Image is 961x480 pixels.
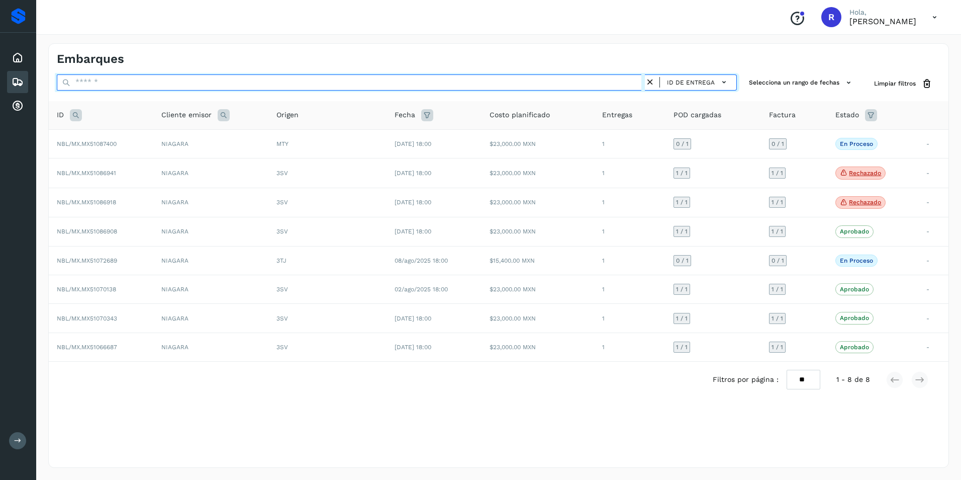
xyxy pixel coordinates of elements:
span: 3SV [276,228,288,235]
td: - [918,246,948,275]
span: 0 / 1 [676,141,689,147]
span: NBL/MX.MX51086908 [57,228,117,235]
td: 1 [594,246,665,275]
td: 1 [594,333,665,361]
td: NIAGARA [153,129,269,158]
span: Filtros por página : [713,374,779,385]
span: NBL/MX.MX51070138 [57,286,116,293]
p: Ricardo_Cvz [849,17,916,26]
td: 1 [594,188,665,217]
span: Estado [835,110,859,120]
p: Rechazado [849,199,881,206]
td: $15,400.00 MXN [482,246,594,275]
td: $23,000.00 MXN [482,158,594,188]
td: - [918,158,948,188]
td: NIAGARA [153,275,269,304]
td: 1 [594,129,665,158]
p: Hola, [849,8,916,17]
td: 1 [594,304,665,333]
div: Inicio [7,47,28,69]
span: 3SV [276,315,288,322]
p: Aprobado [840,344,869,351]
td: NIAGARA [153,217,269,246]
td: NIAGARA [153,158,269,188]
h4: Embarques [57,52,124,66]
td: - [918,217,948,246]
p: En proceso [840,140,873,147]
td: - [918,129,948,158]
span: ID de entrega [667,78,715,87]
span: NBL/MX.MX51087400 [57,140,117,147]
span: MTY [276,140,289,147]
span: 1 / 1 [772,228,783,234]
span: 0 / 1 [676,258,689,264]
span: 02/ago/2025 18:00 [395,286,448,293]
span: 1 / 1 [676,228,688,234]
span: 1 / 1 [676,344,688,350]
span: [DATE] 18:00 [395,140,431,147]
span: 3SV [276,170,288,177]
span: 3TJ [276,257,286,264]
span: NBL/MX.MX51086941 [57,170,116,177]
span: Origen [276,110,299,120]
button: Selecciona un rango de fechas [745,74,858,91]
td: 1 [594,158,665,188]
span: NBL/MX.MX51066687 [57,344,117,351]
span: Factura [769,110,796,120]
td: - [918,304,948,333]
span: [DATE] 18:00 [395,170,431,177]
p: Aprobado [840,286,869,293]
td: 1 [594,275,665,304]
td: - [918,333,948,361]
td: $23,000.00 MXN [482,304,594,333]
span: [DATE] 18:00 [395,315,431,322]
span: 0 / 1 [772,141,784,147]
td: NIAGARA [153,188,269,217]
p: Aprobado [840,228,869,235]
span: [DATE] 18:00 [395,199,431,206]
td: NIAGARA [153,304,269,333]
td: $23,000.00 MXN [482,217,594,246]
span: 3SV [276,199,288,206]
span: 1 / 1 [772,286,783,292]
span: 1 / 1 [676,286,688,292]
td: $23,000.00 MXN [482,333,594,361]
td: $23,000.00 MXN [482,188,594,217]
td: $23,000.00 MXN [482,275,594,304]
span: NBL/MX.MX51072689 [57,257,117,264]
p: Rechazado [849,170,881,177]
span: 1 / 1 [772,170,783,176]
span: Fecha [395,110,415,120]
td: - [918,188,948,217]
span: [DATE] 18:00 [395,344,431,351]
span: POD cargadas [674,110,721,120]
span: 08/ago/2025 18:00 [395,257,448,264]
span: Cliente emisor [161,110,212,120]
td: - [918,275,948,304]
div: Cuentas por cobrar [7,95,28,117]
span: 1 - 8 de 8 [836,374,870,385]
p: En proceso [840,257,873,264]
span: 3SV [276,344,288,351]
td: $23,000.00 MXN [482,129,594,158]
span: 1 / 1 [772,315,783,322]
button: Limpiar filtros [866,74,940,93]
td: NIAGARA [153,333,269,361]
span: 3SV [276,286,288,293]
span: 0 / 1 [772,258,784,264]
span: 1 / 1 [676,315,688,322]
span: 1 / 1 [676,199,688,205]
span: 1 / 1 [676,170,688,176]
span: NBL/MX.MX51086918 [57,199,116,206]
button: ID de entrega [664,75,732,90]
p: Aprobado [840,314,869,322]
div: Embarques [7,71,28,93]
span: ID [57,110,64,120]
span: NBL/MX.MX51070343 [57,315,117,322]
span: Costo planificado [490,110,550,120]
span: [DATE] 18:00 [395,228,431,235]
span: Entregas [602,110,632,120]
span: 1 / 1 [772,199,783,205]
span: Limpiar filtros [874,79,916,88]
td: 1 [594,217,665,246]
